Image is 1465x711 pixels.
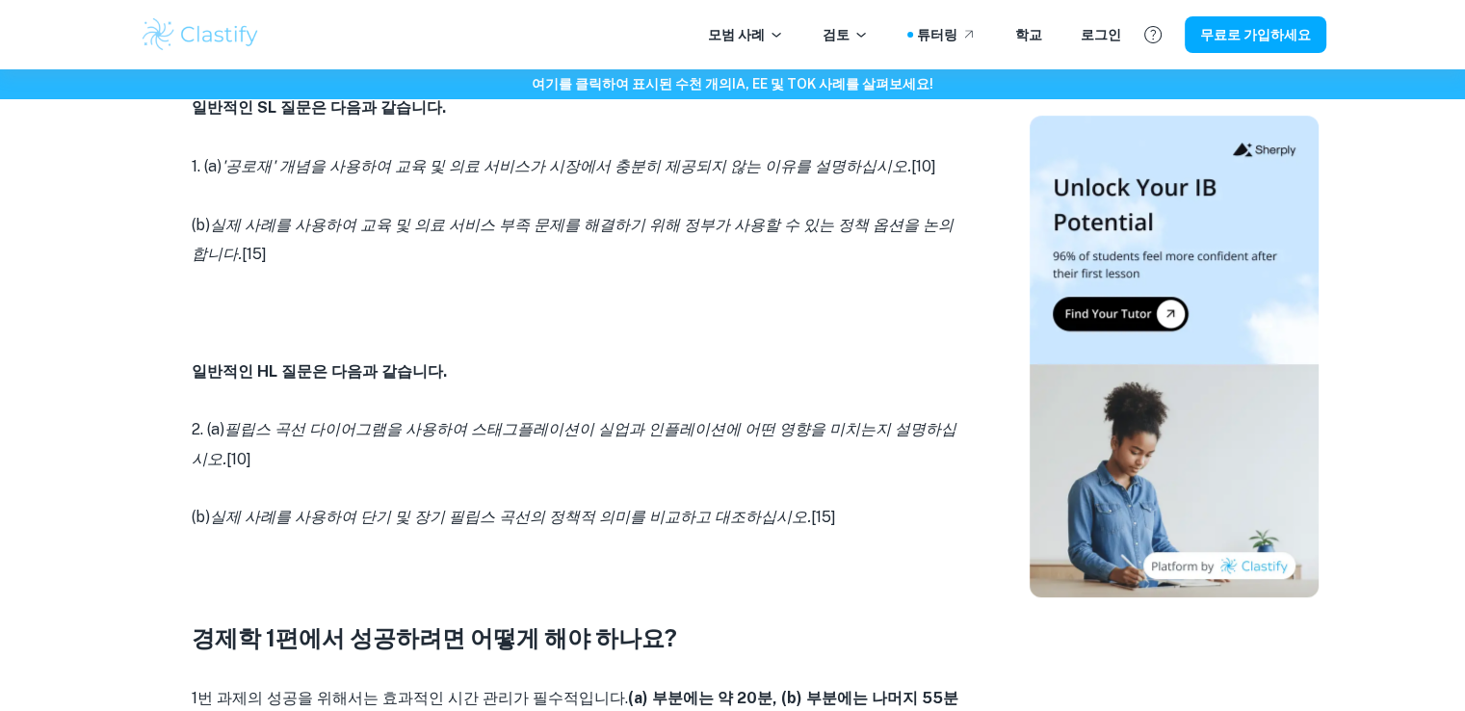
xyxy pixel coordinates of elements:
font: 일반적인 HL 질문은 다음과 같습니다. [192,362,447,381]
font: '공로재' 개념을 사용하여 교육 및 의료 서비스가 시장에서 충분히 제공되지 않는 이유를 설명하십시오. [222,157,911,175]
a: 학교 [1015,24,1042,45]
font: 로그인 [1081,27,1121,42]
img: 클라스티파이 로고 [140,15,262,54]
font: 경제학 1편에서 성공하려면 어떻게 해야 하나요? [192,624,677,651]
font: (b) [192,508,210,526]
a: 튜터링 [917,24,977,45]
font: 일반적인 SL 질문은 다음과 같습니다. [192,98,446,117]
font: [15] [811,508,836,526]
font: 1번 과제의 성공을 위해서는 효과적인 시간 관리가 필수적입니다. [192,689,628,707]
font: 무료로 가입하세요 [1200,28,1311,43]
font: 실제 사례를 사용하여 교육 및 의료 서비스 부족 문제를 해결하기 위해 정부가 사용할 수 있는 정책 옵션을 논의합니다. [192,216,954,263]
font: IA, EE 및 TOK 사례를 살펴보세요 [732,76,929,92]
font: (b) [192,216,210,234]
button: 도움말 및 피드백 [1137,18,1169,51]
font: 튜터링 [917,27,957,42]
button: 무료로 가입하세요 [1185,16,1326,52]
font: [10] [911,157,936,175]
font: 모범 사례 [708,27,765,42]
font: 실제 사례를 사용하여 단기 및 장기 필립스 곡선의 정책적 의미를 비교하고 대조하십시오. [210,508,811,526]
a: 로그인 [1081,24,1121,45]
font: [15] [242,245,267,263]
font: 검토 [823,27,850,42]
font: [10] [226,450,251,468]
font: 학교 [1015,27,1042,42]
font: 필립스 곡선 다이어그램을 사용하여 스태그플레이션이 실업과 인플레이션에 어떤 영향을 미치는지 설명하십시오. [192,420,956,467]
font: 여기를 클릭하여 표시된 수천 개의 [532,76,732,92]
font: ! [929,76,933,92]
img: 썸네일 [1030,116,1319,597]
font: 1. (a) [192,157,222,175]
font: 2. (a) [192,420,224,438]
